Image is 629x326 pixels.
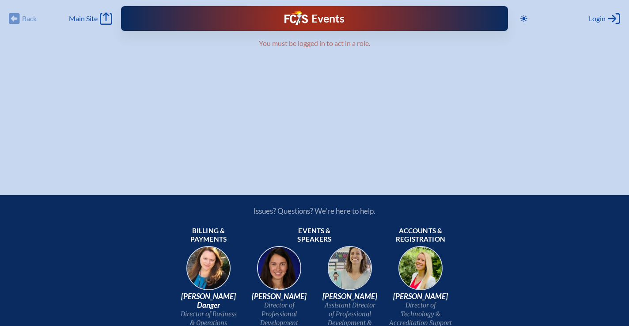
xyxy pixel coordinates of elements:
span: [PERSON_NAME] Danger [177,292,240,310]
h1: Events [311,13,345,24]
span: Main Site [69,14,98,23]
img: 94e3d245-ca72-49ea-9844-ae84f6d33c0f [251,243,307,300]
img: Florida Council of Independent Schools [284,11,307,25]
a: FCIS LogoEvents [284,11,344,27]
span: Login [589,14,606,23]
a: Main Site [69,12,112,25]
img: 9c64f3fb-7776-47f4-83d7-46a341952595 [180,243,237,300]
span: [PERSON_NAME] [318,292,382,301]
span: [PERSON_NAME] [389,292,452,301]
span: Events & speakers [283,227,346,244]
p: You must be logged in to act in a role. [81,39,548,48]
img: 545ba9c4-c691-43d5-86fb-b0a622cbeb82 [322,243,378,300]
img: b1ee34a6-5a78-4519-85b2-7190c4823173 [392,243,449,300]
p: Issues? Questions? We’re here to help. [159,206,470,216]
div: FCIS Events — Future ready [232,11,397,27]
span: Accounts & registration [389,227,452,244]
span: Billing & payments [177,227,240,244]
span: [PERSON_NAME] [247,292,311,301]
